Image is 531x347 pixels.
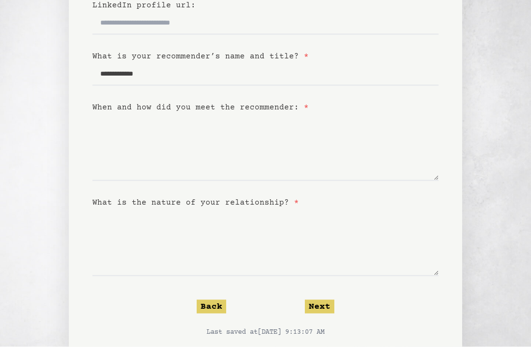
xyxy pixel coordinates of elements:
[92,327,439,337] p: Last saved at [DATE] 9:13:07 AM
[92,198,299,207] label: What is the nature of your relationship?
[197,300,226,314] button: Back
[92,1,196,10] label: LinkedIn profile url:
[92,103,309,112] label: When and how did you meet the recommender:
[305,300,334,314] button: Next
[92,52,309,61] label: What is your recommender’s name and title?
